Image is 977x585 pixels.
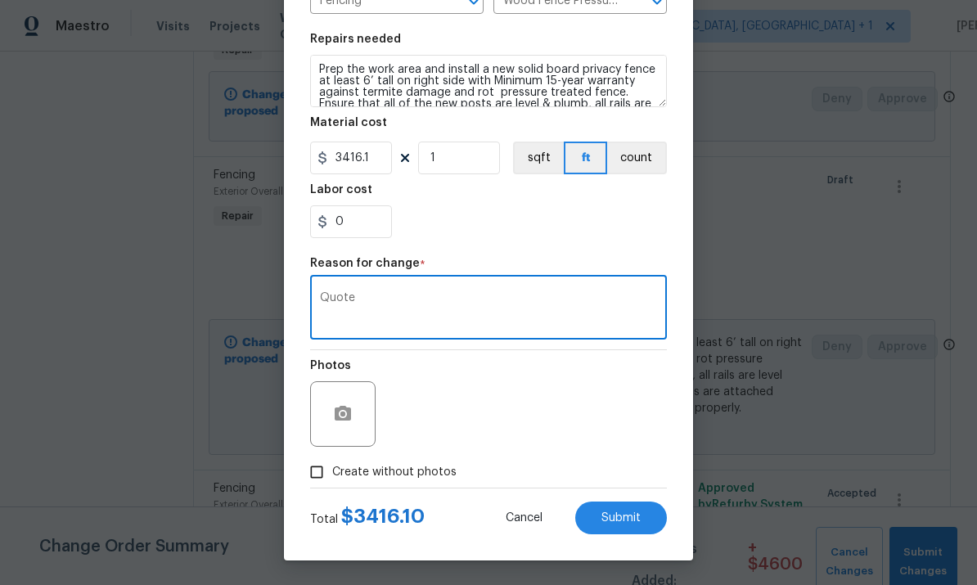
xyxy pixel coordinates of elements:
[320,292,657,326] textarea: Quote
[601,512,641,524] span: Submit
[310,117,387,128] h5: Material cost
[310,258,420,269] h5: Reason for change
[506,512,543,524] span: Cancel
[310,34,401,45] h5: Repairs needed
[310,508,425,528] div: Total
[607,142,667,174] button: count
[564,142,607,174] button: ft
[332,464,457,481] span: Create without photos
[310,184,372,196] h5: Labor cost
[341,506,425,526] span: $ 3416.10
[575,502,667,534] button: Submit
[310,55,667,107] textarea: Prep the work area and install a new solid board privacy fence at least 6’ tall on right side wit...
[310,360,351,371] h5: Photos
[513,142,564,174] button: sqft
[479,502,569,534] button: Cancel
